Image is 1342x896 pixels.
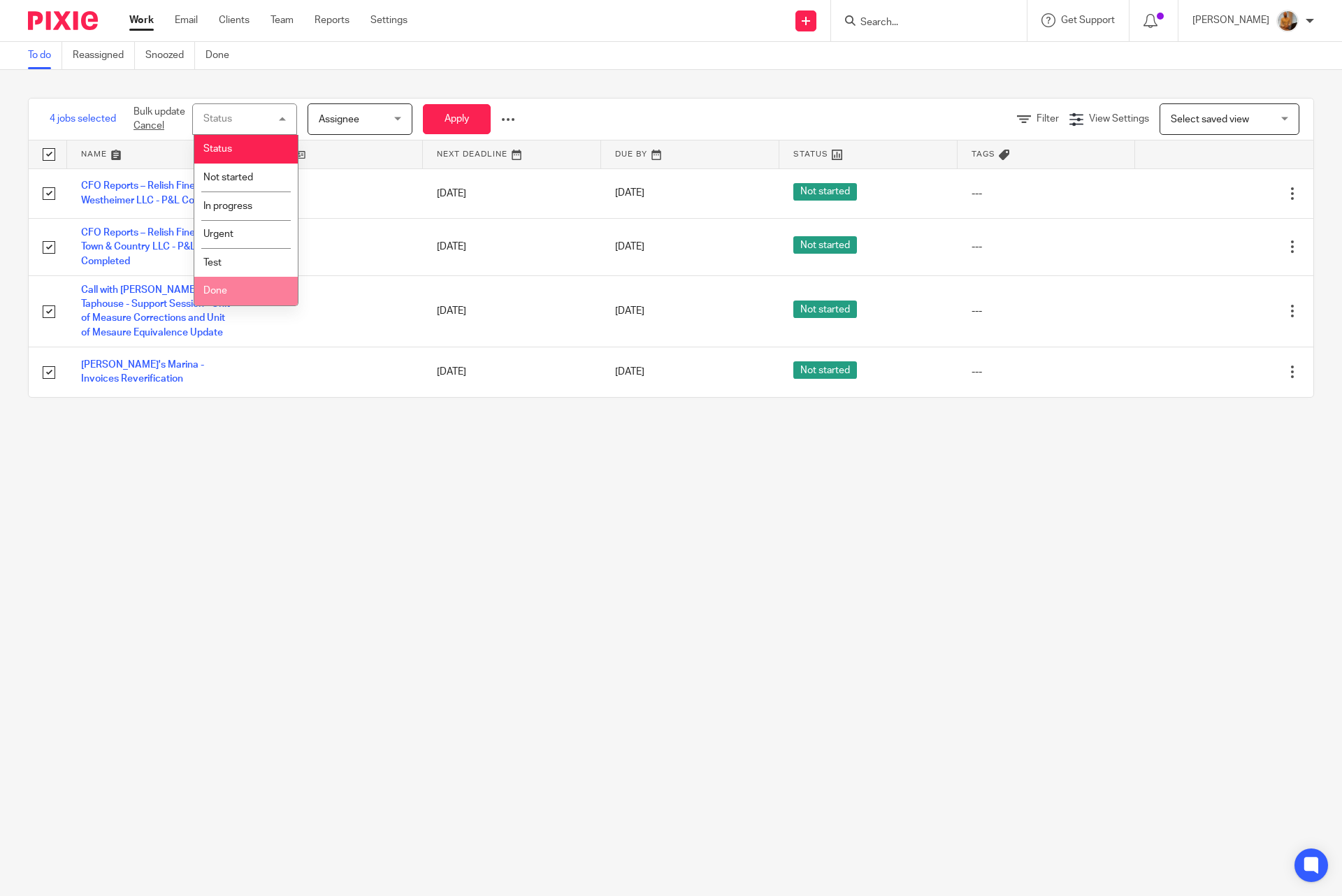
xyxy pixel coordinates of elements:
div: --- [972,365,1122,379]
td: [DATE] [423,168,601,218]
a: Clients [219,13,250,27]
button: Apply [423,104,491,134]
span: Filter [1037,114,1059,124]
a: Reports [315,13,349,27]
a: Work [129,13,154,27]
a: CFO Reports – Relish Fine Foods Westheimer LLC - P&L Completed [81,181,231,205]
a: Settings [370,13,407,27]
a: [PERSON_NAME]'s Marina - Invoices Reverification [81,360,204,384]
a: Team [270,13,294,27]
span: Test [203,258,222,268]
p: [PERSON_NAME] [1192,13,1269,27]
img: Pixie [28,11,98,30]
span: [DATE] [615,306,644,316]
a: CFO Reports – Relish Fine Foods Town & Country LLC - P&L Completed [81,228,224,266]
span: Not started [793,183,857,201]
span: In progress [203,201,252,211]
span: Not started [793,236,857,254]
span: Not started [203,173,253,182]
span: Tags [972,150,995,158]
div: Status [203,114,232,124]
span: Not started [793,301,857,318]
div: --- [972,240,1122,254]
span: Urgent [203,229,233,239]
p: Bulk update [134,105,185,133]
td: [DATE] [423,347,601,397]
span: Done [203,286,227,296]
a: To do [28,42,62,69]
a: Done [205,42,240,69]
td: [DATE] [423,275,601,347]
a: Cancel [134,121,164,131]
a: Reassigned [73,42,135,69]
td: [DATE] [423,218,601,275]
div: --- [972,187,1122,201]
span: Not started [793,361,857,379]
span: [DATE] [615,189,644,198]
span: Status [203,144,232,154]
span: Get Support [1061,15,1115,25]
a: Email [175,13,198,27]
span: [DATE] [615,242,644,252]
span: View Settings [1089,114,1149,124]
a: Snoozed [145,42,195,69]
span: 4 jobs selected [50,112,116,126]
span: Select saved view [1171,115,1249,124]
span: Assignee [319,115,359,124]
a: Call with [PERSON_NAME] - Oz Taphouse - Support Session - Unit of Measure Corrections and Unit of... [81,285,230,338]
span: [DATE] [615,367,644,377]
img: 1234.JPG [1276,10,1299,32]
input: Search [859,17,985,29]
div: --- [972,304,1122,318]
